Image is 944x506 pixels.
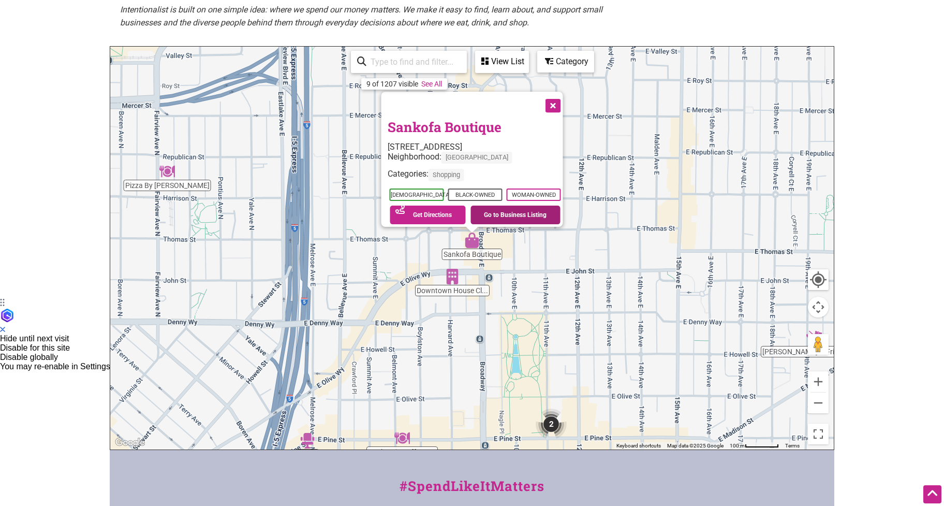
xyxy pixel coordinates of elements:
[475,51,529,73] div: See a list of the visible businesses
[470,206,561,224] a: Go to Business Listing
[808,269,829,290] button: Your Location
[539,92,565,118] button: Close
[113,436,147,450] a: Open this area in Google Maps (opens a new window)
[159,164,175,179] div: Pizza By Ruffin
[808,297,829,317] button: Map camera controls
[421,80,442,88] a: See All
[537,51,594,73] div: Filter by category
[667,443,724,449] span: Map data ©2025 Google
[394,430,410,446] div: Bonhomie Coffee Bar
[538,52,593,71] div: Category
[464,233,480,248] div: Sankofa Boutique
[388,142,563,152] div: [STREET_ADDRESS]
[808,334,829,355] button: Drag Pegman onto the map to open Street View
[730,443,745,449] span: 100 m
[388,169,563,186] div: Categories:
[441,152,512,164] span: [GEOGRAPHIC_DATA]
[113,436,147,450] img: Google
[366,80,418,88] div: 9 of 1207 visible
[507,189,561,201] span: Woman-Owned
[476,52,528,71] div: View List
[390,206,466,224] a: Get Directions
[351,51,467,73] div: Type to search and filter
[388,118,502,136] a: Sankofa Boutique
[448,189,503,201] span: Black-Owned
[616,442,661,450] button: Keyboard shortcuts
[808,371,829,392] button: Zoom in
[808,393,829,413] button: Zoom out
[388,152,563,169] div: Neighborhood:
[300,433,315,449] div: Raven
[390,189,444,201] span: [DEMOGRAPHIC_DATA]-Owned
[445,269,460,284] div: Downtown House Cleaning
[366,52,461,72] input: Type to find and filter...
[120,5,602,28] em: Intentionalist is built on one simple idea: where we spend our money matters. We make it easy to ...
[923,485,941,503] div: Scroll Back to Top
[536,409,567,440] div: 2
[429,169,464,181] span: Shopping
[807,423,830,445] button: Toggle fullscreen view
[806,330,822,345] div: Jake N Friends Pet Services
[785,443,800,449] a: Terms (opens in new tab)
[727,442,782,450] button: Map Scale: 100 m per 62 pixels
